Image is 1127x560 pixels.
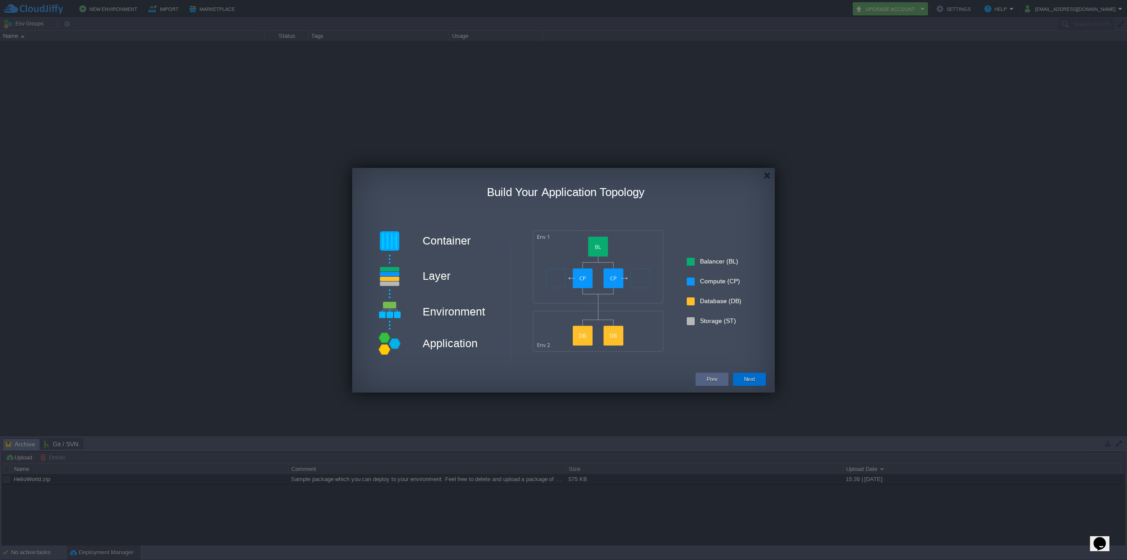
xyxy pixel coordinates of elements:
[1090,525,1118,551] iframe: chat widget
[423,234,471,247] label: Container
[700,258,744,265] label: Balancer (BL)
[700,297,744,304] label: Database (DB)
[687,297,695,305] img: build-right-database.svg
[423,270,450,282] label: Layer
[389,289,390,298] img: build-left-line.svg
[700,278,744,285] label: Compute (CP)
[707,375,718,384] button: Prev
[389,321,390,330] img: build-left-line.svg
[379,302,401,318] img: build-left-environment.svg
[700,317,744,324] label: Storage (ST)
[380,231,399,251] img: build-left-container.svg
[370,185,762,203] div: Build Your Application Topology
[423,337,478,350] label: Application
[389,255,390,263] img: build-left-line.svg
[533,230,663,352] img: build-center.svg
[380,267,399,286] img: build-left-layer.svg
[423,305,485,318] label: Environment
[687,317,695,325] img: build-right-storage.svg
[687,258,695,266] img: build-right-balancer.svg
[744,375,755,384] button: Next
[379,333,401,355] img: build-left-application.svg
[687,278,695,286] img: build-right-compute.svg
